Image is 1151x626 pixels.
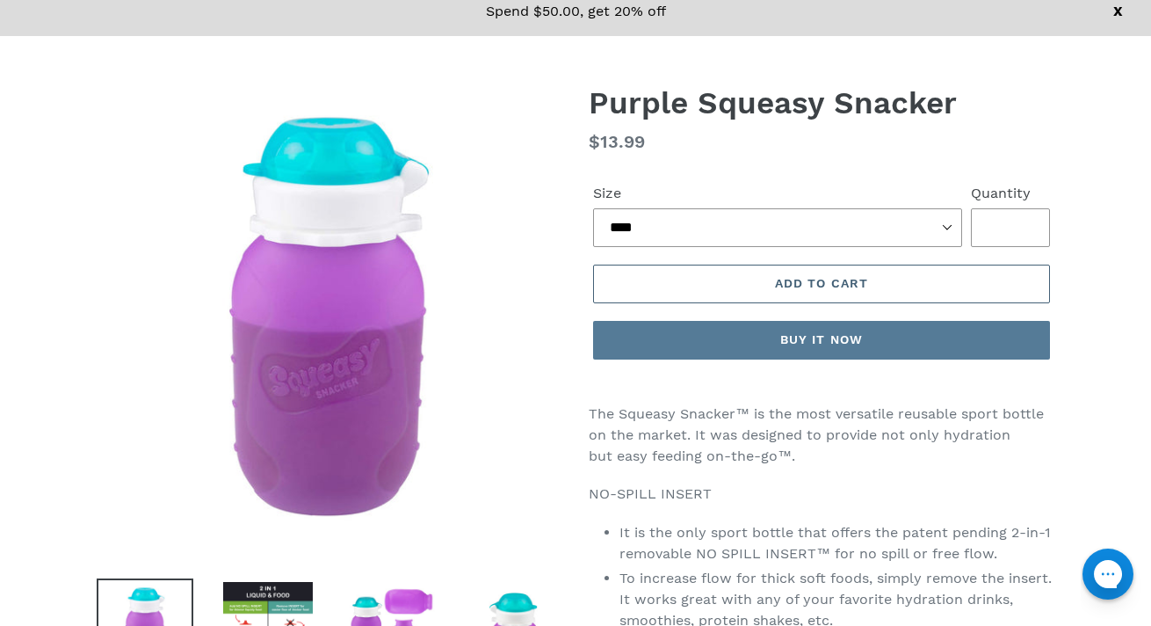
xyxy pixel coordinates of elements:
[593,183,962,204] label: Size
[1113,3,1123,19] a: X
[589,131,645,152] span: $13.99
[593,265,1050,303] button: Add to cart
[971,183,1050,204] label: Quantity
[775,276,868,290] span: Add to cart
[589,84,1054,121] h1: Purple Squeasy Snacker
[619,522,1054,564] li: It is the only sport bottle that offers the patent pending 2-in-1 removable NO SPILL INSERT™ for ...
[589,404,1054,467] p: The Squeasy Snacker™ is the most versatile reusable sport bottle on the market. It was designed t...
[593,321,1050,360] button: Buy it now
[589,484,1054,505] p: NO-SPILL INSERT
